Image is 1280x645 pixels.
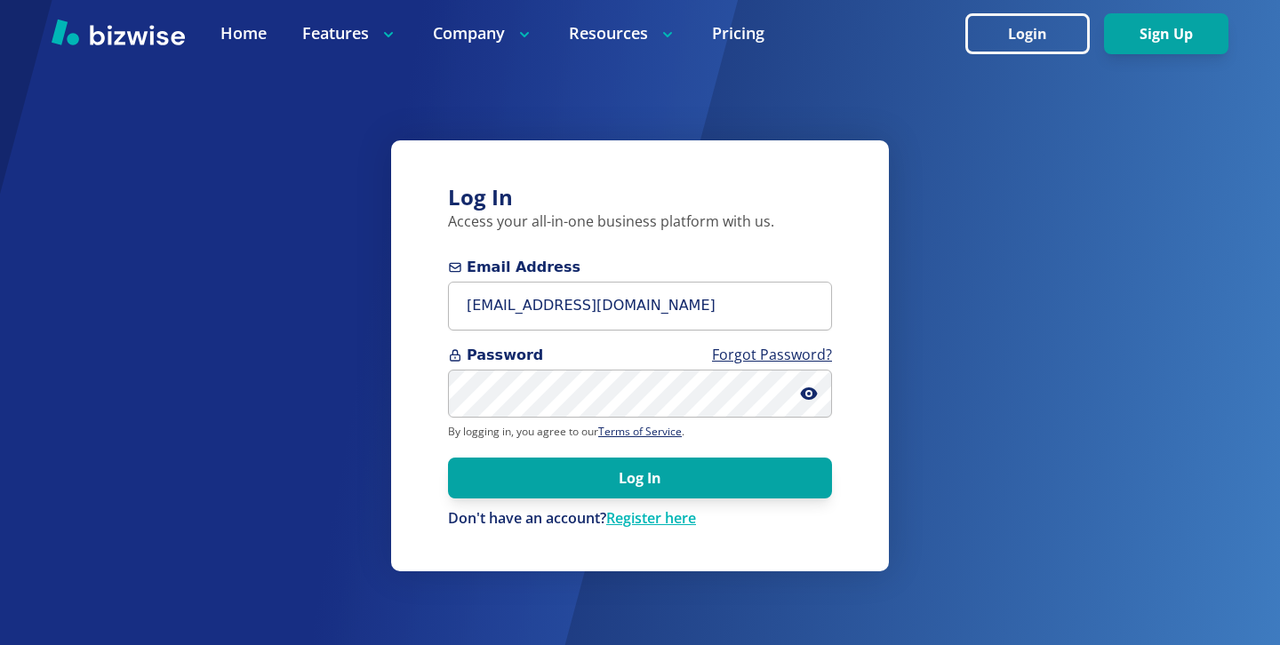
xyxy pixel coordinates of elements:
[1104,26,1228,43] a: Sign Up
[448,509,832,529] div: Don't have an account?Register here
[448,212,832,232] p: Access your all-in-one business platform with us.
[433,22,533,44] p: Company
[448,257,832,278] span: Email Address
[965,26,1104,43] a: Login
[965,13,1090,54] button: Login
[448,282,832,330] input: you@example.com
[302,22,397,44] p: Features
[606,508,696,528] a: Register here
[448,345,832,366] span: Password
[220,22,267,44] a: Home
[448,509,832,529] p: Don't have an account?
[712,345,832,364] a: Forgot Password?
[1104,13,1228,54] button: Sign Up
[569,22,676,44] p: Resources
[712,22,764,44] a: Pricing
[448,183,832,212] h3: Log In
[448,425,832,439] p: By logging in, you agree to our .
[448,458,832,498] button: Log In
[598,424,682,439] a: Terms of Service
[52,19,185,45] img: Bizwise Logo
